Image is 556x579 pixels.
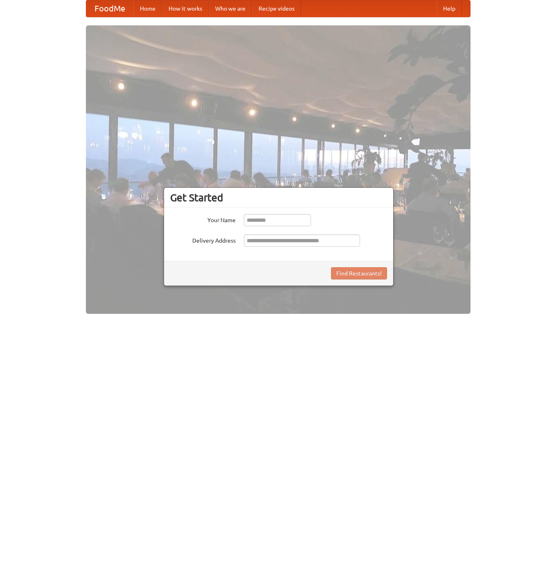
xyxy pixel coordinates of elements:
[209,0,252,17] a: Who we are
[331,267,387,279] button: Find Restaurants!
[252,0,301,17] a: Recipe videos
[170,191,387,204] h3: Get Started
[437,0,462,17] a: Help
[162,0,209,17] a: How it works
[170,214,236,224] label: Your Name
[170,234,236,245] label: Delivery Address
[86,0,133,17] a: FoodMe
[133,0,162,17] a: Home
